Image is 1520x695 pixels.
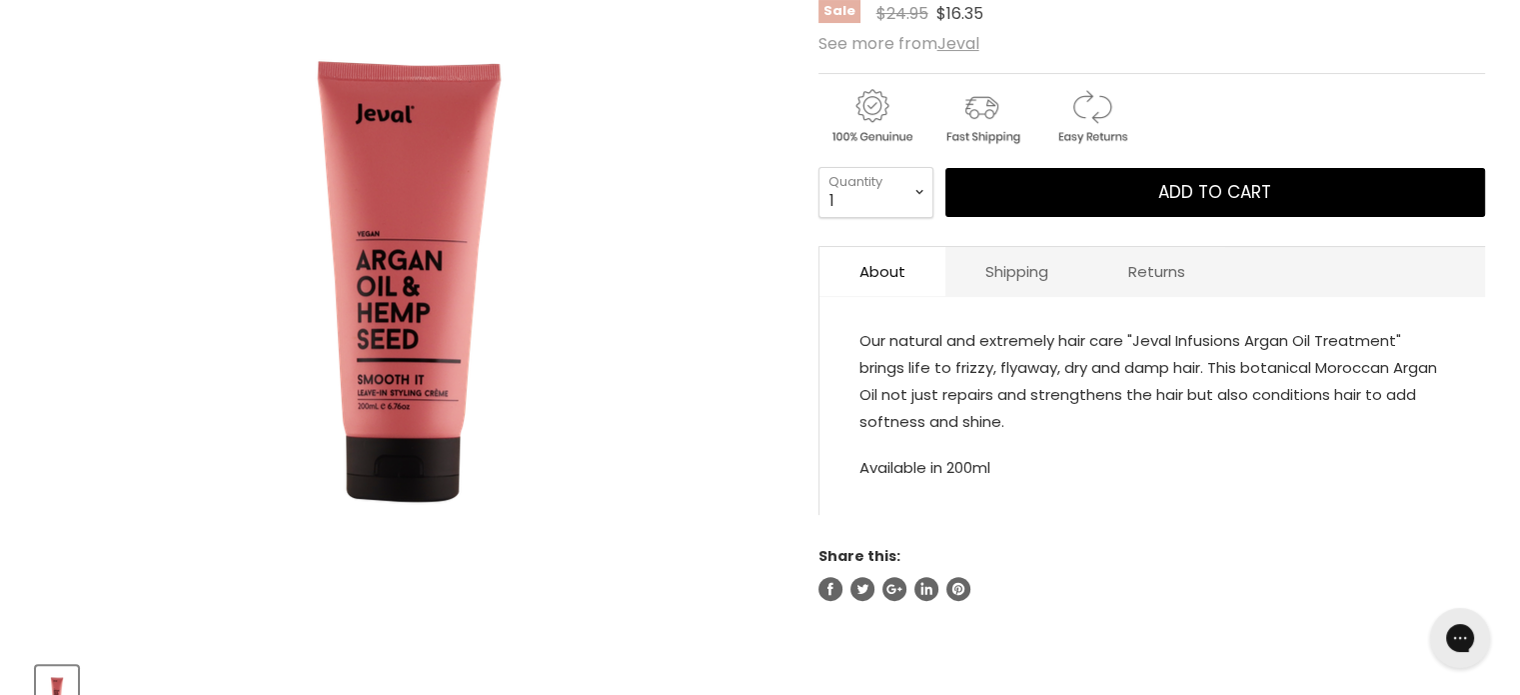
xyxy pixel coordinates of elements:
[1038,86,1144,147] img: returns.gif
[818,167,933,217] select: Quantity
[818,546,900,566] span: Share this:
[818,547,1485,601] aside: Share this:
[1420,601,1500,675] iframe: Gorgias live chat messenger
[945,168,1485,218] button: Add to cart
[936,2,983,25] span: $16.35
[937,32,979,55] a: Jeval
[876,2,928,25] span: $24.95
[1088,247,1225,296] a: Returns
[818,32,979,55] span: See more from
[859,330,1437,432] span: Our natural and extremely hair care "Jeval Infusions Argan Oil Treatment" brings life to frizzy, ...
[818,86,924,147] img: genuine.gif
[945,247,1088,296] a: Shipping
[859,454,1445,485] p: Available in 200ml
[819,247,945,296] a: About
[928,86,1034,147] img: shipping.gif
[1158,180,1271,204] span: Add to cart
